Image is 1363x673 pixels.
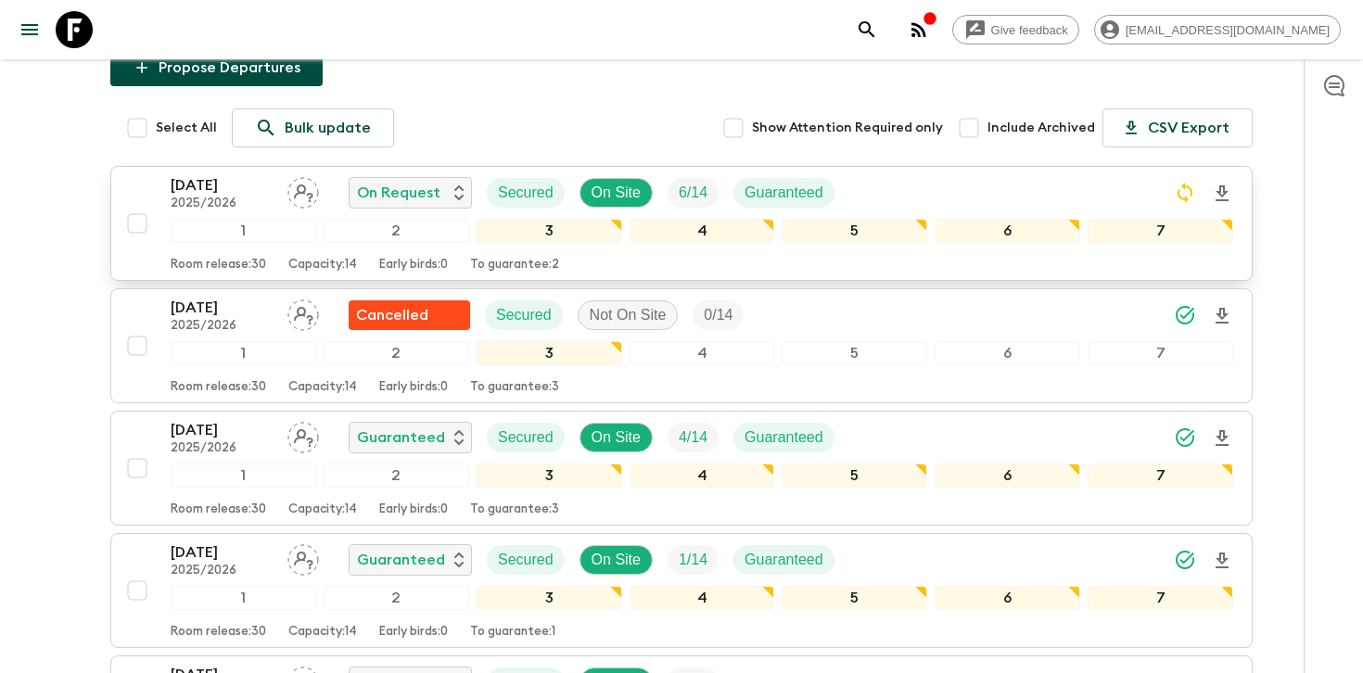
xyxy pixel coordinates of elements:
[171,297,273,319] p: [DATE]
[379,258,448,273] p: Early birds: 0
[171,258,266,273] p: Room release: 30
[156,119,217,137] span: Select All
[782,219,927,243] div: 5
[171,586,316,610] div: 1
[324,341,469,365] div: 2
[498,426,554,449] p: Secured
[357,549,445,571] p: Guaranteed
[630,463,775,488] div: 4
[1211,183,1233,205] svg: Download Onboarding
[1174,182,1196,204] svg: Sync Required - Changes detected
[171,564,273,578] p: 2025/2026
[1115,23,1340,37] span: [EMAIL_ADDRESS][DOMAIN_NAME]
[987,119,1095,137] span: Include Archived
[110,166,1253,281] button: [DATE]2025/2026Assign pack leaderOn RequestSecuredOn SiteTrip FillGuaranteed1234567Room release:3...
[287,183,319,197] span: Assign pack leader
[357,182,440,204] p: On Request
[668,178,719,208] div: Trip Fill
[470,625,555,640] p: To guarantee: 1
[485,300,563,330] div: Secured
[324,219,469,243] div: 2
[171,419,273,441] p: [DATE]
[1174,426,1196,449] svg: Synced Successfully
[782,341,927,365] div: 5
[379,625,448,640] p: Early birds: 0
[782,586,927,610] div: 5
[287,305,319,320] span: Assign pack leader
[745,549,823,571] p: Guaranteed
[1174,549,1196,571] svg: Synced Successfully
[578,300,679,330] div: Not On Site
[630,341,775,365] div: 4
[1088,586,1233,610] div: 7
[679,182,707,204] p: 6 / 14
[592,182,641,204] p: On Site
[379,502,448,517] p: Early birds: 0
[745,182,823,204] p: Guaranteed
[935,219,1080,243] div: 6
[470,258,559,273] p: To guarantee: 2
[487,423,565,452] div: Secured
[171,341,316,365] div: 1
[477,463,622,488] div: 3
[470,380,559,395] p: To guarantee: 3
[171,319,273,334] p: 2025/2026
[171,541,273,564] p: [DATE]
[171,380,266,395] p: Room release: 30
[285,117,371,139] p: Bulk update
[580,423,653,452] div: On Site
[232,108,394,147] a: Bulk update
[1211,550,1233,572] svg: Download Onboarding
[952,15,1079,44] a: Give feedback
[848,11,885,48] button: search adventures
[1088,219,1233,243] div: 7
[668,545,719,575] div: Trip Fill
[477,219,622,243] div: 3
[580,178,653,208] div: On Site
[171,197,273,211] p: 2025/2026
[470,502,559,517] p: To guarantee: 3
[580,545,653,575] div: On Site
[745,426,823,449] p: Guaranteed
[171,441,273,456] p: 2025/2026
[704,304,732,326] p: 0 / 14
[668,423,719,452] div: Trip Fill
[357,426,445,449] p: Guaranteed
[487,178,565,208] div: Secured
[487,545,565,575] div: Secured
[349,300,470,330] div: Flash Pack cancellation
[592,426,641,449] p: On Site
[592,549,641,571] p: On Site
[498,182,554,204] p: Secured
[171,174,273,197] p: [DATE]
[693,300,744,330] div: Trip Fill
[379,380,448,395] p: Early birds: 0
[288,380,357,395] p: Capacity: 14
[288,258,357,273] p: Capacity: 14
[496,304,552,326] p: Secured
[288,625,357,640] p: Capacity: 14
[630,219,775,243] div: 4
[752,119,943,137] span: Show Attention Required only
[1088,463,1233,488] div: 7
[110,411,1253,526] button: [DATE]2025/2026Assign pack leaderGuaranteedSecuredOn SiteTrip FillGuaranteed1234567Room release:3...
[1102,108,1253,147] button: CSV Export
[110,288,1253,403] button: [DATE]2025/2026Assign pack leaderFlash Pack cancellationSecuredNot On SiteTrip Fill1234567Room re...
[1211,427,1233,450] svg: Download Onboarding
[171,463,316,488] div: 1
[110,49,323,86] button: Propose Departures
[11,11,48,48] button: menu
[1088,341,1233,365] div: 7
[171,219,316,243] div: 1
[1094,15,1341,44] div: [EMAIL_ADDRESS][DOMAIN_NAME]
[287,427,319,442] span: Assign pack leader
[935,463,1080,488] div: 6
[171,625,266,640] p: Room release: 30
[935,586,1080,610] div: 6
[1174,304,1196,326] svg: Synced Successfully
[981,23,1078,37] span: Give feedback
[288,502,357,517] p: Capacity: 14
[679,426,707,449] p: 4 / 14
[324,586,469,610] div: 2
[287,550,319,565] span: Assign pack leader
